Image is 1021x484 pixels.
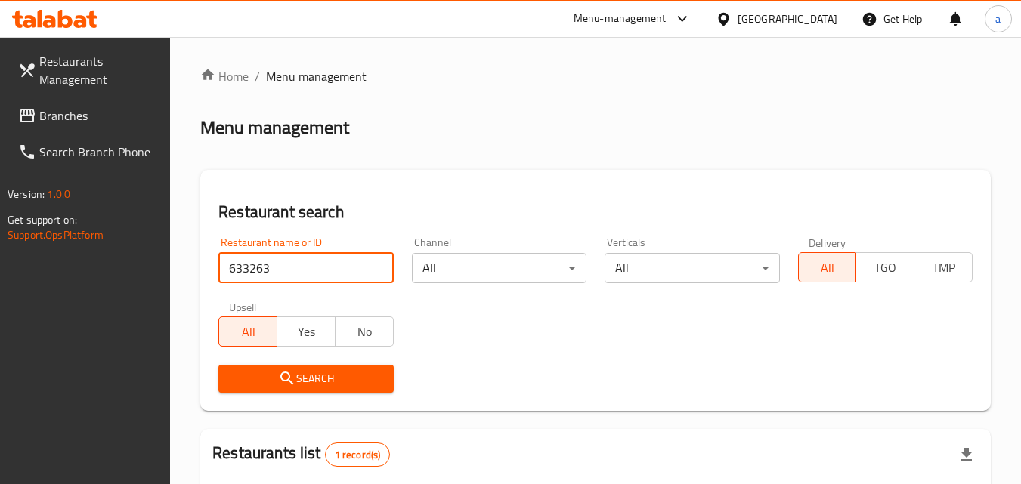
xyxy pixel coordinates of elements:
[200,67,249,85] a: Home
[920,257,967,279] span: TMP
[218,201,973,224] h2: Restaurant search
[798,252,857,282] button: All
[809,237,846,248] label: Delivery
[218,316,277,347] button: All
[225,321,271,343] span: All
[605,253,779,283] div: All
[342,321,388,343] span: No
[914,252,973,282] button: TMP
[255,67,260,85] li: /
[995,11,1001,27] span: a
[229,301,257,312] label: Upsell
[412,253,586,283] div: All
[948,436,985,473] div: Export file
[8,210,77,230] span: Get support on:
[6,134,171,170] a: Search Branch Phone
[855,252,914,282] button: TGO
[283,321,330,343] span: Yes
[218,365,393,393] button: Search
[8,184,45,204] span: Version:
[335,316,394,347] button: No
[277,316,336,347] button: Yes
[200,67,991,85] nav: breadcrumb
[218,253,393,283] input: Search for restaurant name or ID..
[325,442,391,467] div: Total records count
[326,448,390,462] span: 1 record(s)
[6,43,171,97] a: Restaurants Management
[8,225,104,245] a: Support.OpsPlatform
[805,257,851,279] span: All
[212,442,390,467] h2: Restaurants list
[39,106,159,125] span: Branches
[39,52,159,88] span: Restaurants Management
[266,67,367,85] span: Menu management
[47,184,70,204] span: 1.0.0
[574,10,667,28] div: Menu-management
[230,369,381,388] span: Search
[6,97,171,134] a: Branches
[200,116,349,140] h2: Menu management
[738,11,837,27] div: [GEOGRAPHIC_DATA]
[862,257,908,279] span: TGO
[39,143,159,161] span: Search Branch Phone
